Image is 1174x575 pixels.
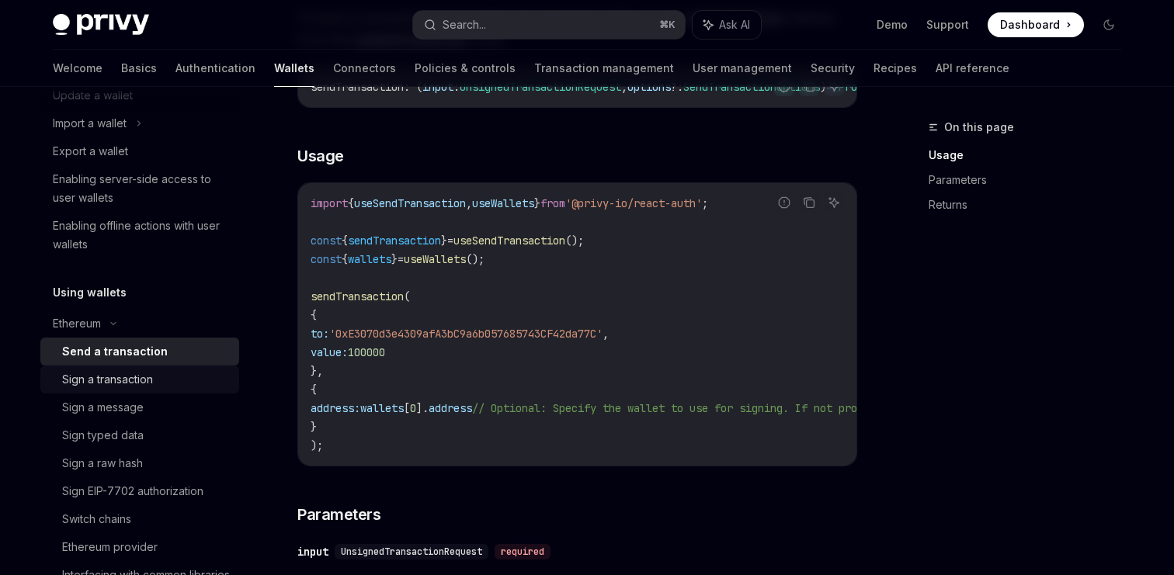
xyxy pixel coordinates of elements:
[53,14,149,36] img: dark logo
[799,192,819,213] button: Copy the contents from the code block
[333,50,396,87] a: Connectors
[121,50,157,87] a: Basics
[627,80,671,94] span: options
[472,401,1087,415] span: // Optional: Specify the wallet to use for signing. If not provided, the first wallet will be used.
[53,142,128,161] div: Export a wallet
[988,12,1084,37] a: Dashboard
[811,50,855,87] a: Security
[62,510,131,528] div: Switch chains
[719,17,750,33] span: Ask AI
[311,234,342,248] span: const
[40,533,239,561] a: Ethereum provider
[62,426,144,445] div: Sign typed data
[62,538,158,556] div: Ethereum provider
[404,80,422,94] span: : (
[53,216,230,254] div: Enabling offline actions with user wallets
[466,196,472,210] span: ,
[565,196,702,210] span: '@privy-io/react-auth'
[341,546,482,558] span: UnsignedTransactionRequest
[659,19,676,31] span: ⌘ K
[391,252,398,266] span: }
[311,345,348,359] span: value:
[274,50,314,87] a: Wallets
[311,289,404,303] span: sendTransaction
[453,234,565,248] span: useSendTransaction
[404,252,466,266] span: useWallets
[311,364,323,378] span: },
[62,370,153,389] div: Sign a transaction
[40,338,239,365] a: Send a transaction
[297,145,344,167] span: Usage
[565,234,584,248] span: ();
[443,16,486,34] div: Search...
[40,165,239,212] a: Enabling server-side access to user wallets
[621,80,627,94] span: ,
[348,345,385,359] span: 100000
[311,327,329,341] span: to:
[62,454,143,473] div: Sign a raw hash
[929,143,1134,168] a: Usage
[311,401,360,415] span: address:
[360,401,404,415] span: wallets
[774,192,794,213] button: Report incorrect code
[311,196,348,210] span: import
[342,252,348,266] span: {
[495,544,551,559] div: required
[874,50,917,87] a: Recipes
[175,50,255,87] a: Authentication
[62,482,203,501] div: Sign EIP-7702 authorization
[297,504,380,525] span: Parameters
[824,192,844,213] button: Ask AI
[40,393,239,421] a: Sign a message
[447,234,453,248] span: =
[683,80,820,94] span: SendTransactionOptions
[311,438,323,452] span: );
[929,192,1134,217] a: Returns
[311,308,317,322] span: {
[702,196,708,210] span: ;
[40,477,239,505] a: Sign EIP-7702 authorization
[422,80,453,94] span: input
[877,17,908,33] a: Demo
[62,398,144,417] div: Sign a message
[311,80,404,94] span: sendTransaction
[62,342,168,361] div: Send a transaction
[693,50,792,87] a: User management
[40,421,239,449] a: Sign typed data
[693,11,761,39] button: Ask AI
[415,50,516,87] a: Policies & controls
[40,505,239,533] a: Switch chains
[348,196,354,210] span: {
[348,252,391,266] span: wallets
[603,327,609,341] span: ,
[311,383,317,397] span: {
[311,252,342,266] span: const
[671,80,683,94] span: ?:
[926,17,969,33] a: Support
[404,289,410,303] span: (
[53,114,127,133] div: Import a wallet
[398,252,404,266] span: =
[453,80,460,94] span: :
[348,234,441,248] span: sendTransaction
[40,137,239,165] a: Export a wallet
[1096,12,1121,37] button: Toggle dark mode
[410,401,416,415] span: 0
[429,401,472,415] span: address
[540,196,565,210] span: from
[40,449,239,477] a: Sign a raw hash
[342,234,348,248] span: {
[944,118,1014,137] span: On this page
[413,11,685,39] button: Search...⌘K
[416,401,429,415] span: ].
[936,50,1009,87] a: API reference
[460,80,621,94] span: UnsignedTransactionRequest
[40,212,239,258] a: Enabling offline actions with user wallets
[472,196,534,210] span: useWallets
[404,401,410,415] span: [
[354,196,466,210] span: useSendTransaction
[534,50,674,87] a: Transaction management
[534,196,540,210] span: }
[297,544,328,559] div: input
[311,420,317,434] span: }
